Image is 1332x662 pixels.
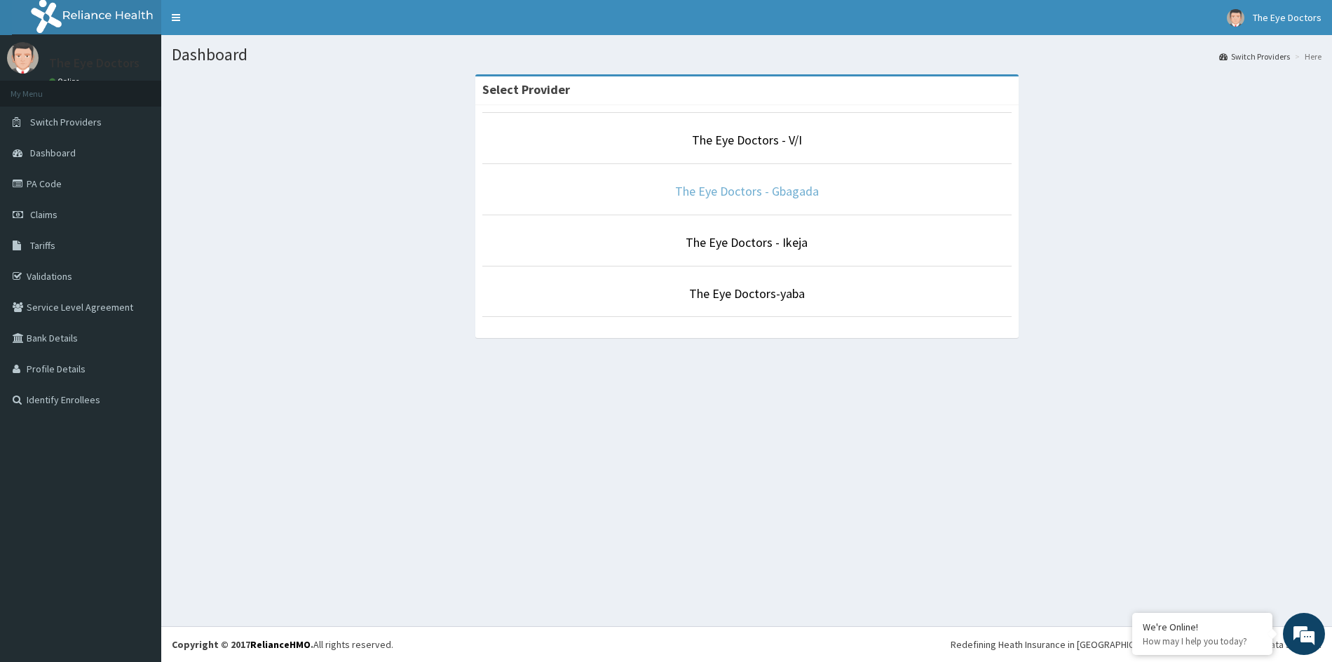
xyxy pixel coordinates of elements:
[30,239,55,252] span: Tariffs
[30,147,76,159] span: Dashboard
[30,208,57,221] span: Claims
[1227,9,1244,27] img: User Image
[172,46,1321,64] h1: Dashboard
[689,285,805,302] a: The Eye Doctors-yaba
[1291,50,1321,62] li: Here
[1253,11,1321,24] span: The Eye Doctors
[7,42,39,74] img: User Image
[161,626,1332,662] footer: All rights reserved.
[1143,635,1262,647] p: How may I help you today?
[172,638,313,651] strong: Copyright © 2017 .
[250,638,311,651] a: RelianceHMO
[951,637,1321,651] div: Redefining Heath Insurance in [GEOGRAPHIC_DATA] using Telemedicine and Data Science!
[49,57,140,69] p: The Eye Doctors
[1219,50,1290,62] a: Switch Providers
[482,81,570,97] strong: Select Provider
[1143,621,1262,633] div: We're Online!
[49,76,83,86] a: Online
[30,116,102,128] span: Switch Providers
[692,132,802,148] a: The Eye Doctors - V/I
[686,234,808,250] a: The Eye Doctors - Ikeja
[675,183,819,199] a: The Eye Doctors - Gbagada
